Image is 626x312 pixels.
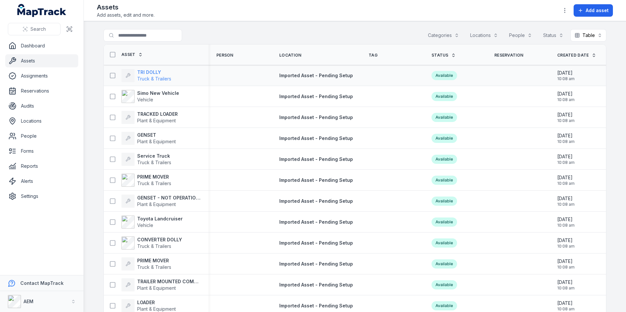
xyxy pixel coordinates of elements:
[557,306,575,312] span: 10:08 am
[20,280,64,286] strong: Contact MapTrack
[505,29,536,42] button: People
[121,195,201,208] a: GENSET - NOT OPERATIONALPlant & Equipment
[557,237,575,249] time: 20/08/2025, 10:08:45 am
[279,282,353,288] a: Imported Asset - Pending Setup
[5,39,78,52] a: Dashboard
[557,174,575,186] time: 20/08/2025, 10:08:45 am
[557,300,575,306] span: [DATE]
[557,202,575,207] span: 10:08 am
[586,7,609,14] span: Add asset
[557,216,575,223] span: [DATE]
[557,174,575,181] span: [DATE]
[432,197,457,206] div: Available
[121,236,182,250] a: CONVERTER DOLLYTruck & Trailers
[137,118,176,123] span: Plant & Equipment
[432,92,457,101] div: Available
[137,278,201,285] strong: TRAILER MOUNTED COMPRESSOR
[121,111,178,124] a: TRACKED LOADERPlant & Equipment
[279,303,353,309] a: Imported Asset - Pending Setup
[557,300,575,312] time: 20/08/2025, 10:08:45 am
[557,195,575,207] time: 20/08/2025, 10:08:45 am
[137,181,171,186] span: Truck & Trailers
[369,53,377,58] span: Tag
[137,76,171,81] span: Truck & Trailers
[279,135,353,141] span: Imported Asset - Pending Setup
[121,90,179,103] a: Simo New VehicleVehicle
[557,279,575,286] span: [DATE]
[432,53,456,58] a: Status
[279,114,353,121] a: Imported Asset - Pending Setup
[137,160,171,165] span: Truck & Trailers
[5,69,78,82] a: Assignments
[279,114,353,120] span: Imported Asset - Pending Setup
[121,257,171,270] a: PRIME MOVERTruck & Trailers
[432,301,457,310] div: Available
[216,53,233,58] span: Person
[137,236,182,243] strong: CONVERTER DOLLY
[97,12,155,18] span: Add assets, edit and more.
[557,258,575,265] span: [DATE]
[557,237,575,244] span: [DATE]
[137,174,171,180] strong: PRIME MOVER
[121,69,171,82] a: TRI DOLLYTruck & Trailers
[121,52,136,57] span: Asset
[557,53,596,58] a: Created Date
[24,299,33,304] strong: AEM
[30,26,46,32] span: Search
[121,52,143,57] a: Asset
[557,279,575,291] time: 20/08/2025, 10:08:45 am
[137,243,171,249] span: Truck & Trailers
[17,4,66,17] a: MapTrack
[279,73,353,78] span: Imported Asset - Pending Setup
[424,29,463,42] button: Categories
[137,153,171,159] strong: Service Truck
[557,53,589,58] span: Created Date
[279,177,353,183] span: Imported Asset - Pending Setup
[557,132,575,144] time: 20/08/2025, 10:08:45 am
[557,153,575,160] span: [DATE]
[279,177,353,183] a: Imported Asset - Pending Setup
[137,90,179,96] strong: Simo New Vehicle
[137,306,176,312] span: Plant & Equipment
[557,139,575,144] span: 10:08 am
[5,145,78,158] a: Forms
[279,135,353,142] a: Imported Asset - Pending Setup
[121,132,176,145] a: GENSETPlant & Equipment
[137,69,171,76] strong: TRI DOLLY
[432,238,457,248] div: Available
[557,223,575,228] span: 10:08 am
[137,201,176,207] span: Plant & Equipment
[279,198,353,204] span: Imported Asset - Pending Setup
[557,118,575,123] span: 10:08 am
[5,99,78,113] a: Audits
[5,130,78,143] a: People
[557,112,575,123] time: 20/08/2025, 10:08:45 am
[279,240,353,246] span: Imported Asset - Pending Setup
[432,217,457,227] div: Available
[8,23,61,35] button: Search
[466,29,502,42] button: Locations
[137,299,176,306] strong: LOADER
[557,112,575,118] span: [DATE]
[279,261,353,267] a: Imported Asset - Pending Setup
[432,53,449,58] span: Status
[97,3,155,12] h2: Assets
[137,132,176,138] strong: GENSET
[432,259,457,269] div: Available
[557,195,575,202] span: [DATE]
[494,53,523,58] span: Reservation
[539,29,568,42] button: Status
[5,160,78,173] a: Reports
[279,156,353,162] span: Imported Asset - Pending Setup
[137,257,171,264] strong: PRIME MOVER
[121,174,171,187] a: PRIME MOVERTruck & Trailers
[5,84,78,97] a: Reservations
[557,181,575,186] span: 10:08 am
[137,97,153,102] span: Vehicle
[279,156,353,163] a: Imported Asset - Pending Setup
[5,54,78,67] a: Assets
[5,175,78,188] a: Alerts
[432,113,457,122] div: Available
[557,91,575,102] time: 20/08/2025, 10:08:45 am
